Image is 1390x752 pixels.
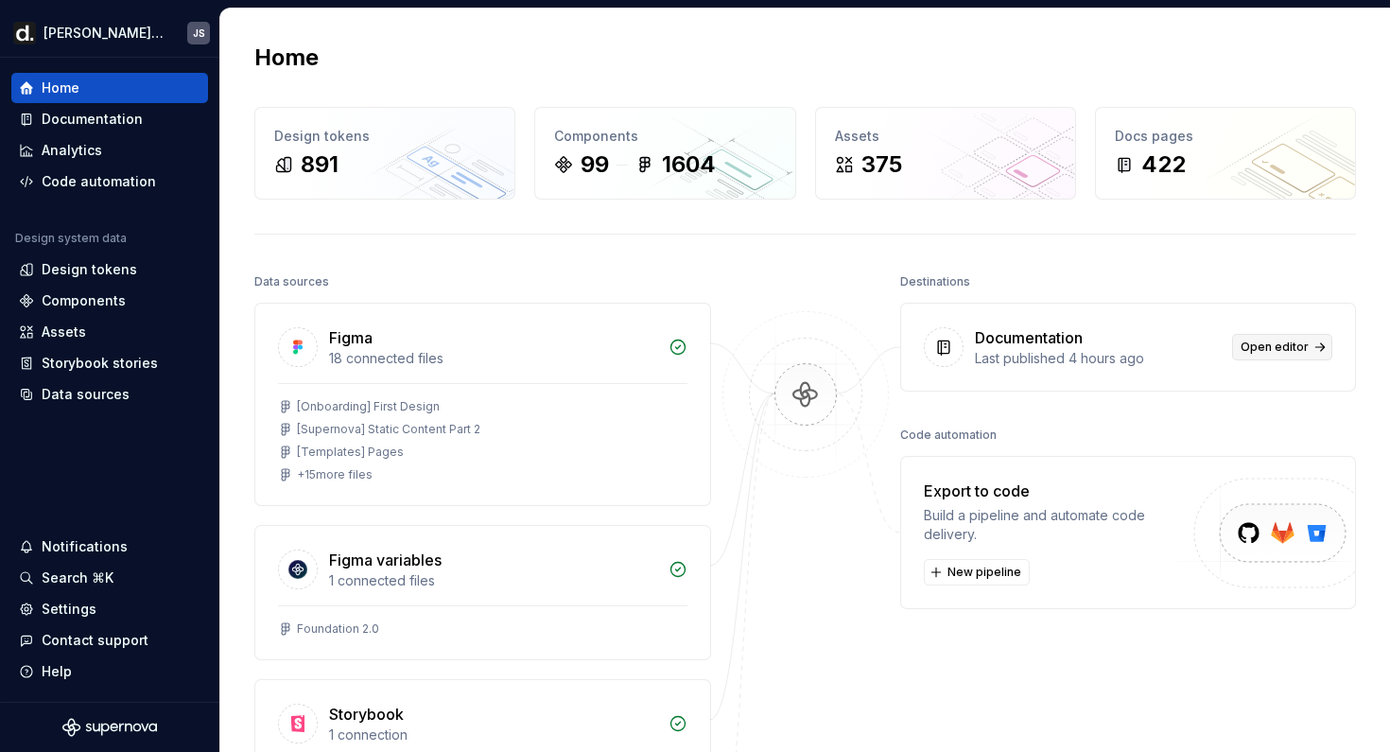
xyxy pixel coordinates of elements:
[1232,334,1332,360] a: Open editor
[534,107,795,200] a: Components991604
[254,107,515,200] a: Design tokens891
[42,79,79,97] div: Home
[11,656,208,687] button: Help
[42,600,96,619] div: Settings
[42,385,130,404] div: Data sources
[11,563,208,593] button: Search ⌘K
[815,107,1076,200] a: Assets375
[254,269,329,295] div: Data sources
[900,422,997,448] div: Code automation
[11,348,208,378] a: Storybook stories
[11,166,208,197] a: Code automation
[42,291,126,310] div: Components
[11,625,208,656] button: Contact support
[975,326,1083,349] div: Documentation
[42,354,158,373] div: Storybook stories
[254,525,711,660] a: Figma variables1 connected filesFoundation 2.0
[329,703,404,726] div: Storybook
[42,141,102,160] div: Analytics
[900,269,970,295] div: Destinations
[297,467,373,482] div: + 15 more files
[1241,340,1309,355] span: Open editor
[297,422,480,437] div: [Supernova] Static Content Part 2
[4,12,216,53] button: [PERSON_NAME] UIJS
[301,149,339,180] div: 891
[42,568,113,587] div: Search ⌘K
[42,631,148,650] div: Contact support
[924,480,1197,502] div: Export to code
[11,104,208,134] a: Documentation
[975,349,1222,368] div: Last published 4 hours ago
[1095,107,1356,200] a: Docs pages422
[11,594,208,624] a: Settings
[193,26,205,41] div: JS
[297,621,379,637] div: Foundation 2.0
[11,135,208,166] a: Analytics
[11,286,208,316] a: Components
[42,323,86,341] div: Assets
[11,73,208,103] a: Home
[11,254,208,285] a: Design tokens
[15,231,127,246] div: Design system data
[329,549,442,571] div: Figma variables
[835,127,1056,146] div: Assets
[329,349,657,368] div: 18 connected files
[43,24,165,43] div: [PERSON_NAME] UI
[581,149,609,180] div: 99
[554,127,775,146] div: Components
[42,260,137,279] div: Design tokens
[11,379,208,410] a: Data sources
[42,110,143,129] div: Documentation
[274,127,495,146] div: Design tokens
[13,22,36,44] img: b918d911-6884-482e-9304-cbecc30deec6.png
[1141,149,1186,180] div: 422
[1115,127,1336,146] div: Docs pages
[662,149,716,180] div: 1604
[62,718,157,737] svg: Supernova Logo
[297,399,440,414] div: [Onboarding] First Design
[42,662,72,681] div: Help
[42,172,156,191] div: Code automation
[254,43,319,73] h2: Home
[861,149,902,180] div: 375
[11,532,208,562] button: Notifications
[42,537,128,556] div: Notifications
[947,565,1021,580] span: New pipeline
[329,571,657,590] div: 1 connected files
[329,326,373,349] div: Figma
[329,726,657,744] div: 1 connection
[254,303,711,506] a: Figma18 connected files[Onboarding] First Design[Supernova] Static Content Part 2[Templates] Page...
[924,506,1197,544] div: Build a pipeline and automate code delivery.
[11,317,208,347] a: Assets
[297,445,404,460] div: [Templates] Pages
[924,559,1030,586] button: New pipeline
